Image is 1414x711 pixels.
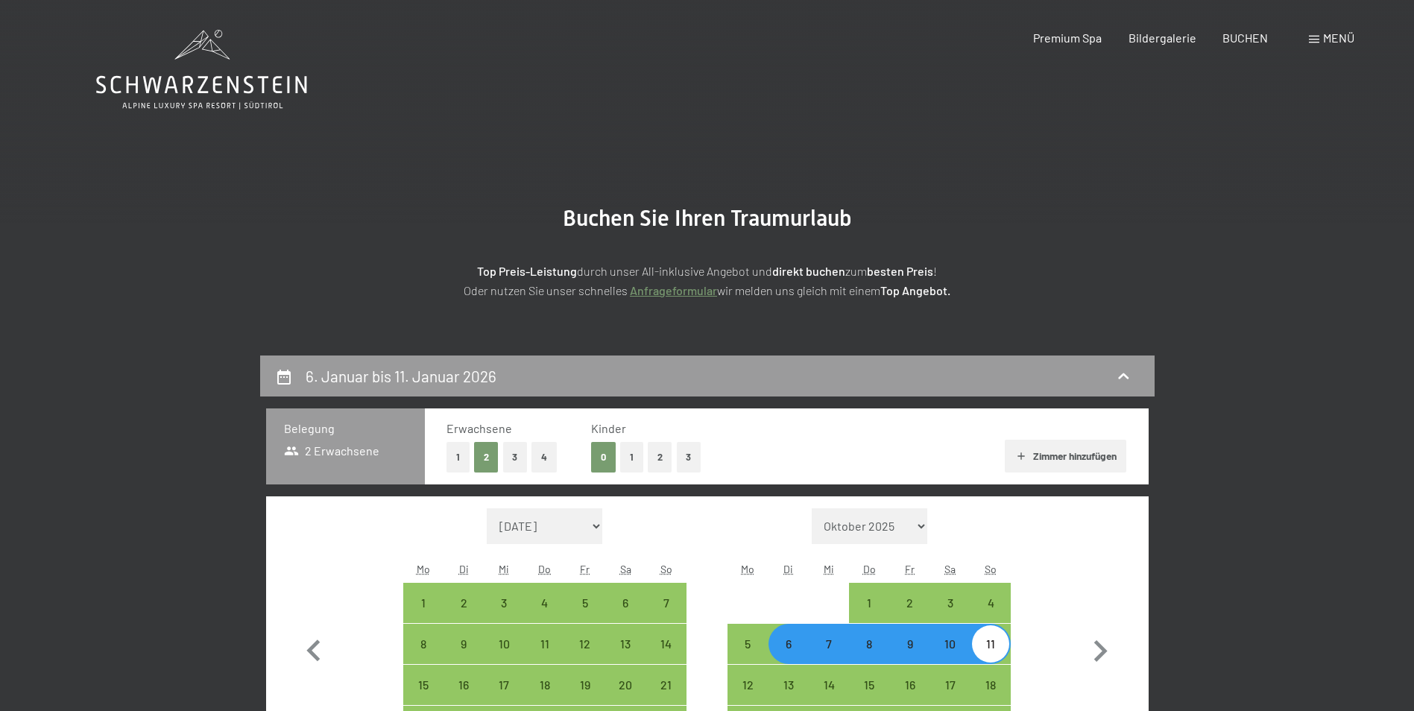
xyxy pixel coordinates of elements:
[727,665,768,705] div: Mon Jan 12 2026
[930,583,970,623] div: Anreise möglich
[944,563,956,575] abbr: Samstag
[768,665,809,705] div: Anreise möglich
[403,624,444,664] div: Anreise möglich
[930,665,970,705] div: Anreise möglich
[930,583,970,623] div: Sat Jan 03 2026
[970,665,1011,705] div: Sun Jan 18 2026
[768,665,809,705] div: Tue Jan 13 2026
[727,624,768,664] div: Mon Jan 05 2026
[727,665,768,705] div: Anreise möglich
[849,583,889,623] div: Thu Jan 01 2026
[809,665,849,705] div: Wed Jan 14 2026
[565,624,605,664] div: Anreise möglich
[484,665,524,705] div: Anreise möglich
[970,583,1011,623] div: Sun Jan 04 2026
[809,665,849,705] div: Anreise möglich
[620,563,631,575] abbr: Samstag
[970,665,1011,705] div: Anreise möglich
[660,563,672,575] abbr: Sonntag
[444,583,484,623] div: Anreise möglich
[810,638,848,675] div: 7
[444,665,484,705] div: Tue Dec 16 2025
[607,597,644,634] div: 6
[648,442,672,473] button: 2
[565,624,605,664] div: Fri Dec 12 2025
[538,563,551,575] abbr: Donnerstag
[484,583,524,623] div: Wed Dec 03 2025
[525,583,565,623] div: Thu Dec 04 2025
[646,665,686,705] div: Sun Dec 21 2025
[503,442,528,473] button: 3
[772,264,845,278] strong: direkt buchen
[891,638,928,675] div: 9
[405,597,442,634] div: 1
[484,583,524,623] div: Anreise möglich
[850,597,888,634] div: 1
[768,624,809,664] div: Tue Jan 06 2026
[565,665,605,705] div: Fri Dec 19 2025
[677,442,701,473] button: 3
[849,665,889,705] div: Thu Jan 15 2026
[889,583,929,623] div: Fri Jan 02 2026
[630,283,717,297] a: Anfrageformular
[932,597,969,634] div: 3
[566,597,604,634] div: 5
[970,624,1011,664] div: Anreise möglich
[591,421,626,435] span: Kinder
[891,597,928,634] div: 2
[972,638,1009,675] div: 11
[565,665,605,705] div: Anreise möglich
[405,638,442,675] div: 8
[972,597,1009,634] div: 4
[591,442,616,473] button: 0
[417,563,430,575] abbr: Montag
[605,665,646,705] div: Anreise möglich
[930,665,970,705] div: Sat Jan 17 2026
[889,665,929,705] div: Anreise möglich
[809,624,849,664] div: Anreise möglich
[970,583,1011,623] div: Anreise möglich
[485,597,523,634] div: 3
[729,638,766,675] div: 5
[605,665,646,705] div: Sat Dec 20 2025
[566,638,604,675] div: 12
[1222,31,1268,45] a: BUCHEN
[646,583,686,623] div: Anreise möglich
[1323,31,1354,45] span: Menü
[889,624,929,664] div: Anreise möglich
[646,583,686,623] div: Sun Dec 07 2025
[849,583,889,623] div: Anreise möglich
[646,624,686,664] div: Anreise möglich
[1033,31,1102,45] a: Premium Spa
[849,624,889,664] div: Anreise möglich
[335,262,1080,300] p: durch unser All-inklusive Angebot und zum ! Oder nutzen Sie unser schnelles wir melden uns gleich...
[403,583,444,623] div: Mon Dec 01 2025
[607,638,644,675] div: 13
[605,583,646,623] div: Anreise möglich
[403,665,444,705] div: Anreise möglich
[770,638,807,675] div: 6
[620,442,643,473] button: 1
[647,597,684,634] div: 7
[932,638,969,675] div: 10
[863,563,876,575] abbr: Donnerstag
[783,563,793,575] abbr: Dienstag
[306,367,496,385] h2: 6. Januar bis 11. Januar 2026
[446,421,512,435] span: Erwachsene
[1129,31,1196,45] a: Bildergalerie
[531,442,557,473] button: 4
[284,420,407,437] h3: Belegung
[444,665,484,705] div: Anreise möglich
[605,583,646,623] div: Sat Dec 06 2025
[526,638,564,675] div: 11
[565,583,605,623] div: Anreise möglich
[565,583,605,623] div: Fri Dec 05 2025
[403,583,444,623] div: Anreise möglich
[446,442,470,473] button: 1
[444,624,484,664] div: Anreise möglich
[647,638,684,675] div: 14
[525,665,565,705] div: Thu Dec 18 2025
[889,624,929,664] div: Fri Jan 09 2026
